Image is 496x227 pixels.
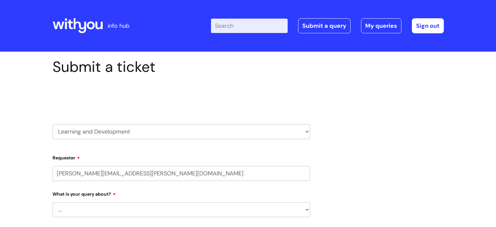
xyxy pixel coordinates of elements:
[298,18,351,33] a: Submit a query
[53,91,310,103] h2: Select issue type
[108,21,129,31] p: info hub
[53,58,310,76] h1: Submit a ticket
[211,18,444,33] div: | -
[53,153,310,161] label: Requester
[53,166,310,181] input: Email
[211,19,288,33] input: Search
[412,18,444,33] a: Sign out
[53,189,310,197] label: What is your query about?
[361,18,401,33] a: My queries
